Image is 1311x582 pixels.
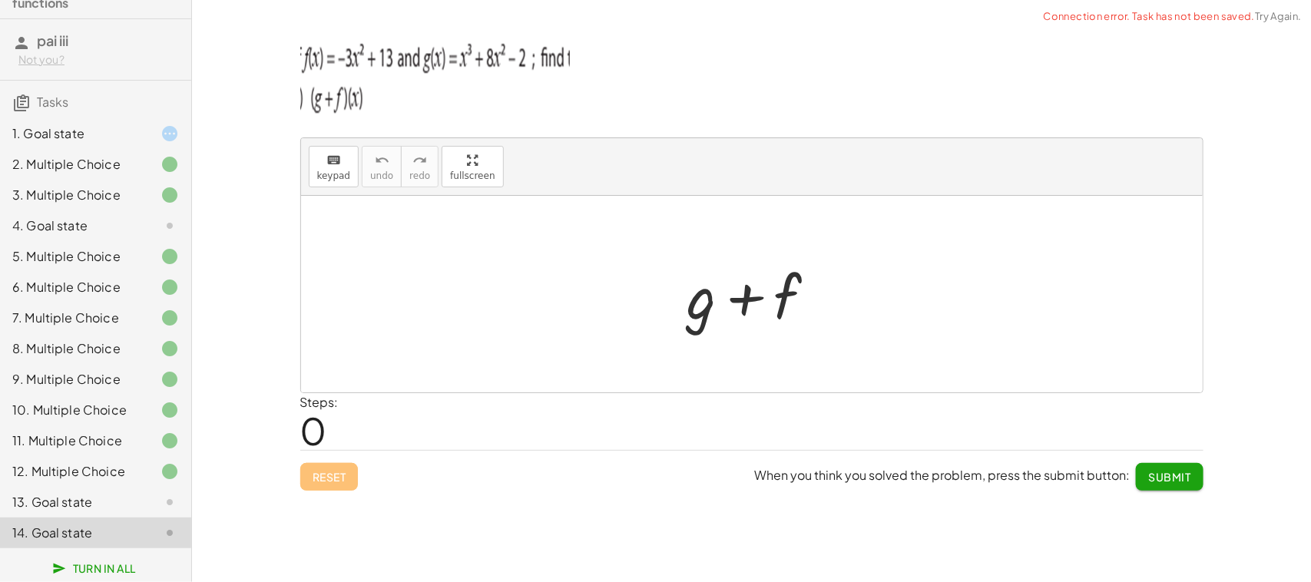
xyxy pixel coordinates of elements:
[300,394,339,410] label: Steps:
[161,370,179,389] i: Task finished.
[375,151,389,170] i: undo
[362,146,402,187] button: undoundo
[161,462,179,481] i: Task finished.
[161,432,179,450] i: Task finished.
[12,278,136,296] div: 6. Multiple Choice
[161,524,179,542] i: Task not started.
[161,247,179,266] i: Task finished.
[12,309,136,327] div: 7. Multiple Choice
[12,524,136,542] div: 14. Goal state
[442,146,503,187] button: fullscreen
[754,467,1130,483] span: When you think you solved the problem, press the submit button:
[317,170,351,181] span: keypad
[18,52,179,68] div: Not you?
[161,186,179,204] i: Task finished.
[161,309,179,327] i: Task finished.
[161,493,179,511] i: Task not started.
[12,462,136,481] div: 12. Multiple Choice
[12,124,136,143] div: 1. Goal state
[12,217,136,235] div: 4. Goal state
[326,151,341,170] i: keyboard
[1136,463,1203,491] button: Submit
[161,339,179,358] i: Task finished.
[37,94,68,110] span: Tasks
[161,124,179,143] i: Task started.
[161,155,179,174] i: Task finished.
[309,146,359,187] button: keyboardkeypad
[409,170,430,181] span: redo
[1148,470,1190,484] span: Submit
[12,493,136,511] div: 13. Goal state
[161,401,179,419] i: Task finished.
[12,432,136,450] div: 11. Multiple Choice
[37,31,68,49] span: pai iii
[12,370,136,389] div: 9. Multiple Choice
[370,170,393,181] span: undo
[401,146,439,187] button: redoredo
[12,186,136,204] div: 3. Multiple Choice
[450,170,495,181] span: fullscreen
[12,155,136,174] div: 2. Multiple Choice
[12,247,136,266] div: 5. Multiple Choice
[12,401,136,419] div: 10. Multiple Choice
[1044,9,1302,25] span: Connection error. Task has not been saved.
[12,339,136,358] div: 8. Multiple Choice
[300,28,570,121] img: 0912d1d0bb122bf820112a47fb2014cd0649bff43fc109eadffc21f6a751f95a.png
[1255,10,1302,22] a: Try Again.
[161,278,179,296] i: Task finished.
[161,217,179,235] i: Task not started.
[300,407,327,454] span: 0
[43,554,148,582] button: Turn In All
[55,561,136,575] span: Turn In All
[412,151,427,170] i: redo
